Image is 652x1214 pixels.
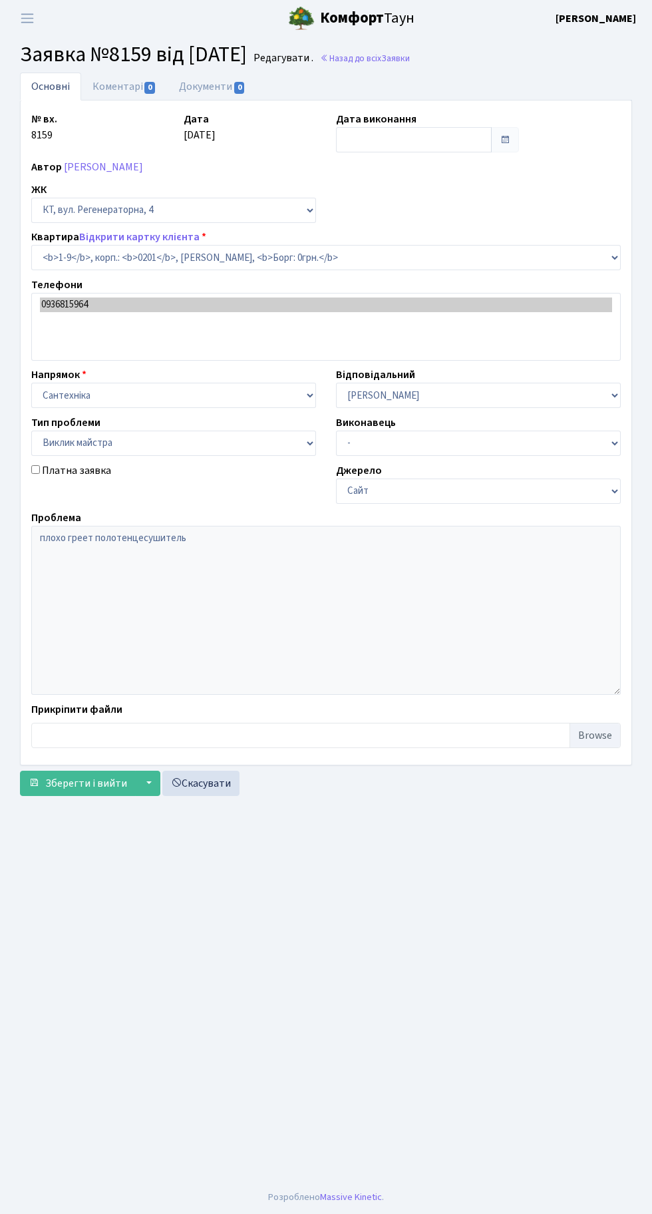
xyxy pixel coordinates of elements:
[381,52,410,65] span: Заявки
[31,702,122,717] label: Прикріпити файли
[20,73,81,101] a: Основні
[21,111,174,152] div: 8159
[79,230,200,244] a: Відкрити картку клієнта
[20,39,247,70] span: Заявка №8159 від [DATE]
[168,73,257,101] a: Документи
[320,7,414,30] span: Таун
[81,73,168,101] a: Коментарі
[11,7,44,29] button: Переключити навігацію
[184,111,209,127] label: Дата
[162,771,240,796] a: Скасувати
[64,160,143,174] a: [PERSON_NAME]
[144,82,155,94] span: 0
[556,11,636,27] a: [PERSON_NAME]
[31,182,47,198] label: ЖК
[20,771,136,796] button: Зберегти і вийти
[31,277,82,293] label: Телефони
[288,5,315,32] img: logo.png
[31,510,81,526] label: Проблема
[31,367,86,383] label: Напрямок
[31,431,316,456] select: )
[251,52,313,65] small: Редагувати .
[31,229,206,245] label: Квартира
[320,7,384,29] b: Комфорт
[320,1190,382,1204] a: Massive Kinetic
[31,111,57,127] label: № вх.
[40,298,612,312] option: 0936815964
[42,463,111,479] label: Платна заявка
[31,526,621,695] textarea: плохо греет полотенцесушитель
[320,52,410,65] a: Назад до всіхЗаявки
[336,415,396,431] label: Виконавець
[174,111,326,152] div: [DATE]
[336,367,415,383] label: Відповідальний
[31,159,62,175] label: Автор
[45,776,127,791] span: Зберегти і вийти
[234,82,245,94] span: 0
[31,245,621,270] select: )
[268,1190,384,1205] div: Розроблено .
[556,11,636,26] b: [PERSON_NAME]
[336,463,382,479] label: Джерело
[31,415,100,431] label: Тип проблеми
[336,111,416,127] label: Дата виконання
